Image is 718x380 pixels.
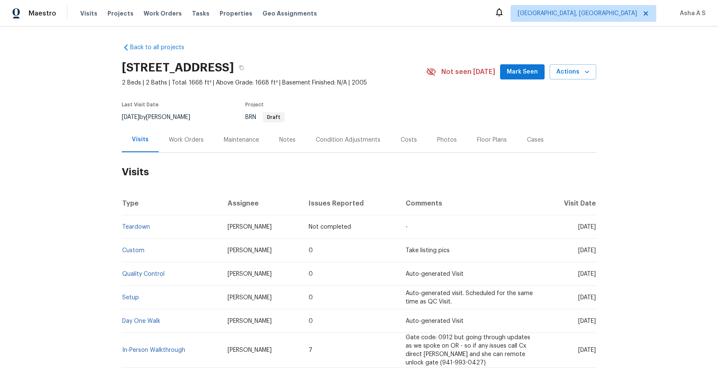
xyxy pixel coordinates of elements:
[228,318,272,324] span: [PERSON_NAME]
[477,136,507,144] div: Floor Plans
[234,60,249,75] button: Copy Address
[578,318,596,324] span: [DATE]
[245,102,264,107] span: Project
[676,9,705,18] span: Asha A S
[264,115,284,120] span: Draft
[316,136,380,144] div: Condition Adjustments
[122,248,144,253] a: Custom
[309,295,313,301] span: 0
[122,347,185,353] a: In-Person Walkthrough
[228,224,272,230] span: [PERSON_NAME]
[224,136,259,144] div: Maintenance
[406,224,408,230] span: -
[122,318,160,324] a: Day One Walk
[122,192,221,215] th: Type
[122,112,200,122] div: by [PERSON_NAME]
[122,295,139,301] a: Setup
[228,295,272,301] span: [PERSON_NAME]
[406,335,530,366] span: Gate code: 0912 but going through updates as we spoke on OR - so if any issues call Cx direct [PE...
[220,9,252,18] span: Properties
[132,135,149,144] div: Visits
[578,295,596,301] span: [DATE]
[401,136,417,144] div: Costs
[192,11,210,16] span: Tasks
[228,248,272,253] span: [PERSON_NAME]
[302,192,398,215] th: Issues Reported
[527,136,544,144] div: Cases
[578,248,596,253] span: [DATE]
[169,136,204,144] div: Work Orders
[228,347,272,353] span: [PERSON_NAME]
[309,347,312,353] span: 7
[122,114,139,120] span: [DATE]
[437,136,457,144] div: Photos
[107,9,134,18] span: Projects
[29,9,56,18] span: Maestro
[80,9,97,18] span: Visits
[228,271,272,277] span: [PERSON_NAME]
[309,271,313,277] span: 0
[550,64,596,80] button: Actions
[578,271,596,277] span: [DATE]
[399,192,541,215] th: Comments
[122,63,234,72] h2: [STREET_ADDRESS]
[245,114,285,120] span: BRN
[144,9,182,18] span: Work Orders
[279,136,296,144] div: Notes
[309,248,313,253] span: 0
[122,153,596,192] h2: Visits
[406,271,464,277] span: Auto-generated Visit
[309,224,351,230] span: Not completed
[221,192,302,215] th: Assignee
[122,102,159,107] span: Last Visit Date
[500,64,545,80] button: Mark Seen
[556,67,590,77] span: Actions
[262,9,317,18] span: Geo Assignments
[309,318,313,324] span: 0
[122,79,426,87] span: 2 Beds | 2 Baths | Total: 1668 ft² | Above Grade: 1668 ft² | Basement Finished: N/A | 2005
[518,9,637,18] span: [GEOGRAPHIC_DATA], [GEOGRAPHIC_DATA]
[541,192,596,215] th: Visit Date
[406,248,450,253] span: Take listing pics
[441,68,495,76] span: Not seen [DATE]
[122,224,150,230] a: Teardown
[406,318,464,324] span: Auto-generated Visit
[578,224,596,230] span: [DATE]
[507,67,538,77] span: Mark Seen
[578,347,596,353] span: [DATE]
[406,290,533,305] span: Auto-generated visit. Scheduled for the same time as QC Visit.
[122,43,202,52] a: Back to all projects
[122,271,165,277] a: Quality Control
